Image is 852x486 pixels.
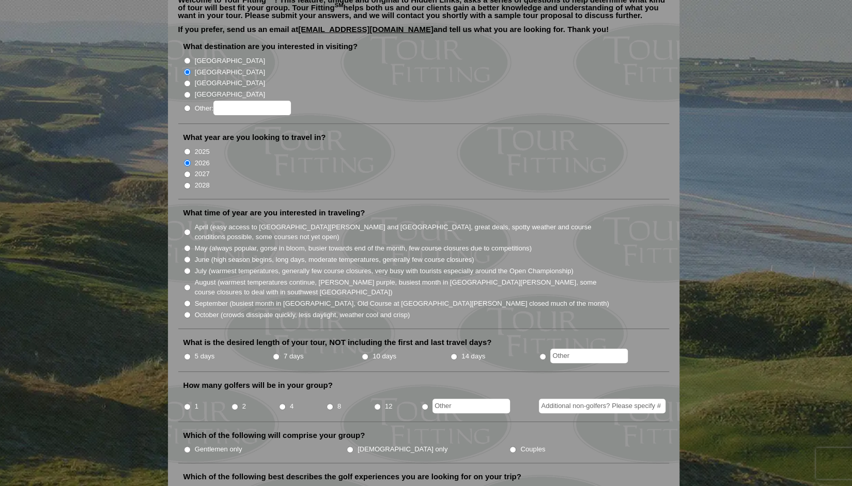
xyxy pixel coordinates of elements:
[195,310,410,320] label: October (crowds dissipate quickly, less daylight, weather cool and crisp)
[183,380,333,390] label: How many golfers will be in your group?
[195,243,532,254] label: May (always popular, gorse in bloom, busier towards end of the month, few course closures due to ...
[183,41,358,52] label: What destination are you interested in visiting?
[195,89,265,100] label: [GEOGRAPHIC_DATA]
[195,222,610,242] label: April (easy access to [GEOGRAPHIC_DATA][PERSON_NAME] and [GEOGRAPHIC_DATA], great deals, spotty w...
[550,349,628,363] input: Other
[195,255,474,265] label: June (high season begins, long days, moderate temperatures, generally few course closures)
[242,401,246,412] label: 2
[183,132,326,143] label: What year are you looking to travel in?
[213,101,291,115] input: Other:
[195,101,291,115] label: Other:
[195,56,265,66] label: [GEOGRAPHIC_DATA]
[539,399,665,413] input: Additional non-golfers? Please specify #
[432,399,510,413] input: Other
[195,169,210,179] label: 2027
[183,472,521,482] label: Which of the following best describes the golf experiences you are looking for on your trip?
[195,444,242,454] label: Gentlemen only
[183,430,365,441] label: Which of the following will comprise your group?
[290,401,293,412] label: 4
[195,277,610,297] label: August (warmest temperatures continue, [PERSON_NAME] purple, busiest month in [GEOGRAPHIC_DATA][P...
[195,299,609,309] label: September (busiest month in [GEOGRAPHIC_DATA], Old Course at [GEOGRAPHIC_DATA][PERSON_NAME] close...
[195,266,574,276] label: July (warmest temperatures, generally few course closures, very busy with tourists especially aro...
[195,147,210,157] label: 2025
[284,351,304,362] label: 7 days
[358,444,447,454] label: [DEMOGRAPHIC_DATA] only
[195,401,198,412] label: 1
[195,180,210,191] label: 2028
[520,444,545,454] label: Couples
[183,337,492,348] label: What is the desired length of your tour, NOT including the first and last travel days?
[195,351,215,362] label: 5 days
[385,401,393,412] label: 12
[195,158,210,168] label: 2026
[461,351,485,362] label: 14 days
[195,67,265,77] label: [GEOGRAPHIC_DATA]
[335,2,344,8] sup: SM
[373,351,396,362] label: 10 days
[183,208,365,218] label: What time of year are you interested in traveling?
[178,25,669,41] p: If you prefer, send us an email at and tell us what you are looking for. Thank you!
[195,78,265,88] label: [GEOGRAPHIC_DATA]
[337,401,341,412] label: 8
[298,25,433,34] a: [EMAIL_ADDRESS][DOMAIN_NAME]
